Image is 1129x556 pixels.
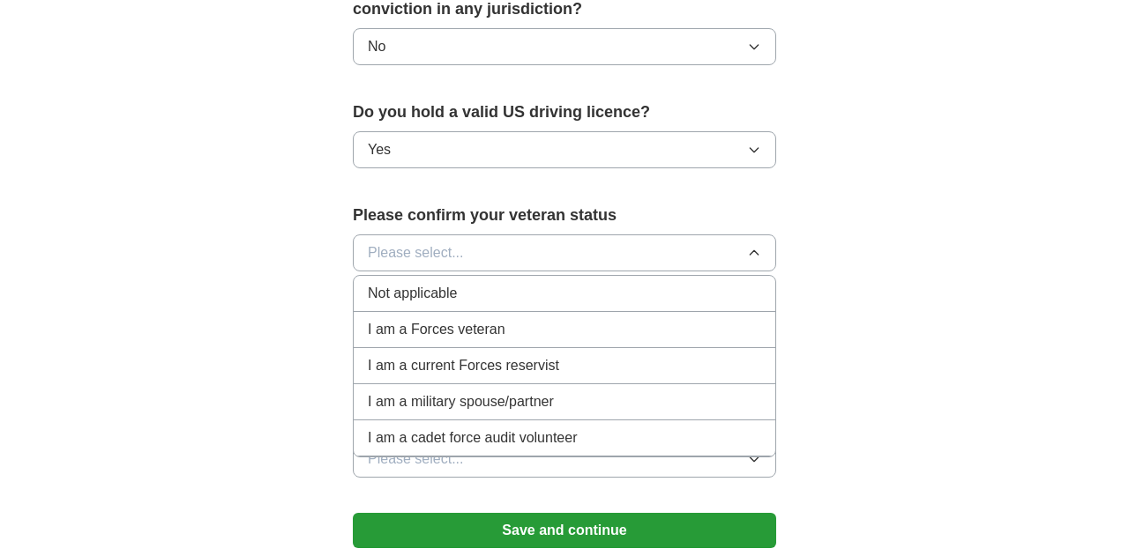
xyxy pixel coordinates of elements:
[353,513,776,548] button: Save and continue
[353,441,776,478] button: Please select...
[353,131,776,168] button: Yes
[368,449,464,470] span: Please select...
[368,355,559,376] span: I am a current Forces reservist
[368,427,577,449] span: I am a cadet force audit volunteer
[368,391,554,412] span: I am a military spouse/partner
[353,100,776,124] label: Do you hold a valid US driving licence?
[368,242,464,263] span: Please select...
[368,36,385,57] span: No
[368,283,457,304] span: Not applicable
[368,319,505,340] span: I am a Forces veteran
[353,234,776,271] button: Please select...
[353,28,776,65] button: No
[368,139,391,160] span: Yes
[353,204,776,227] label: Please confirm your veteran status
